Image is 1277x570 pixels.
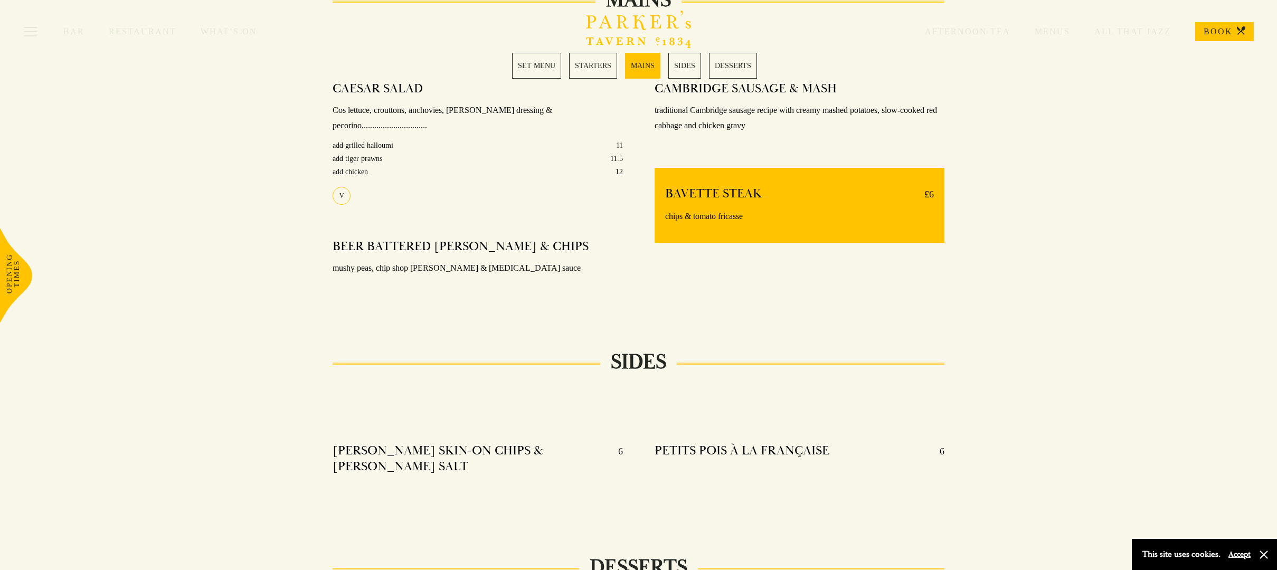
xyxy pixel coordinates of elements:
[333,152,382,165] p: add tiger prawns
[608,443,623,474] p: 6
[333,239,589,254] h4: BEER BATTERED [PERSON_NAME] & CHIPS
[1259,549,1269,560] button: Close and accept
[616,139,623,152] p: 11
[333,261,622,276] p: mushy peas, chip shop [PERSON_NAME] & [MEDICAL_DATA] sauce
[665,209,934,224] p: chips & tomato fricasse
[709,53,757,79] a: 5 / 5
[512,53,561,79] a: 1 / 5
[929,443,944,460] p: 6
[333,103,622,134] p: Cos lettuce, crouttons, anchovies, [PERSON_NAME] dressing & pecorino...............................
[610,152,623,165] p: 11.5
[668,53,701,79] a: 4 / 5
[625,53,660,79] a: 3 / 5
[655,103,944,134] p: traditional Cambridge sausage recipe with creamy mashed potatoes, slow-cooked red cabbage and chi...
[1142,547,1221,562] p: This site uses cookies.
[616,165,623,178] p: 12
[1228,549,1251,559] button: Accept
[333,139,393,152] p: add grilled halloumi
[600,349,677,375] h2: SIDES
[655,443,829,460] h4: PETITS POIS À LA FRANÇAISE
[333,443,607,474] h4: [PERSON_NAME] SKIN-ON CHIPS & [PERSON_NAME] SALT
[914,186,934,203] p: £6
[333,187,351,205] div: V
[665,186,762,203] h4: BAVETTE STEAK
[569,53,617,79] a: 2 / 5
[333,165,368,178] p: add chicken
